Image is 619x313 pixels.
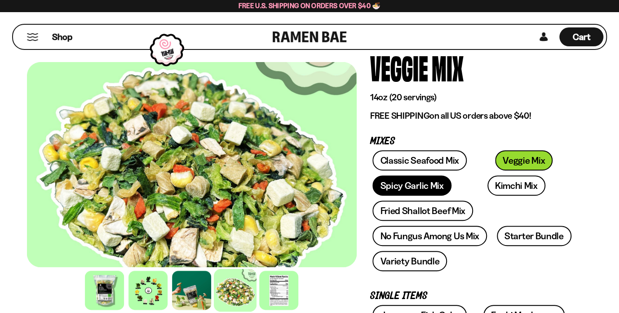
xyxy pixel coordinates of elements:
a: Starter Bundle [497,226,571,246]
a: Variety Bundle [372,251,447,271]
a: Classic Seafood Mix [372,150,466,170]
div: Cart [559,25,603,49]
a: Kimchi Mix [487,175,545,196]
a: Shop [52,27,72,46]
p: Single Items [370,292,579,300]
a: Fried Shallot Beef Mix [372,201,473,221]
p: 14oz (20 servings) [370,92,579,103]
strong: FREE SHIPPING [370,110,429,121]
div: Mix [432,50,464,84]
span: Shop [52,31,72,43]
span: Cart [573,31,590,42]
p: on all US orders above $40! [370,110,579,121]
div: Veggie [370,50,428,84]
a: No Fungus Among Us Mix [372,226,486,246]
span: Free U.S. Shipping on Orders over $40 🍜 [239,1,381,10]
a: Spicy Garlic Mix [372,175,451,196]
button: Mobile Menu Trigger [27,33,39,41]
p: Mixes [370,137,579,146]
